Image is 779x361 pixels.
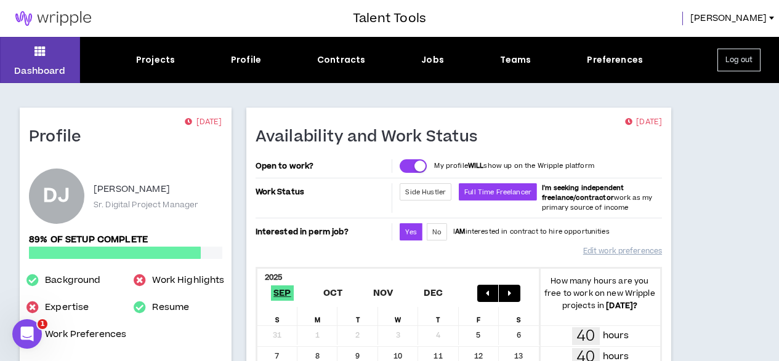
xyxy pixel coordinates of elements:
[453,227,610,237] p: I interested in contract to hire opportunities
[29,169,84,224] div: Devonya J.
[256,127,487,147] h1: Availability and Work Status
[256,223,390,240] p: Interested in perm job?
[94,199,198,210] p: Sr. Digital Project Manager
[690,12,767,25] span: [PERSON_NAME]
[14,65,65,77] p: Dashboard
[717,49,761,71] button: Log out
[45,327,126,342] a: Work Preferences
[455,227,465,236] strong: AM
[152,273,224,288] a: Work Highlights
[583,240,662,262] a: Edit work preferences
[432,228,442,237] span: No
[405,228,416,237] span: Yes
[45,273,100,288] a: Background
[12,319,42,349] iframe: Intercom live chat
[539,275,660,312] p: How many hours are you free to work on new Wripple projects in
[421,285,446,301] span: Dec
[185,116,222,129] p: [DATE]
[434,161,594,171] p: My profile show up on the Wripple platform
[371,285,396,301] span: Nov
[256,183,390,200] p: Work Status
[265,272,283,283] b: 2025
[418,307,458,325] div: T
[257,307,297,325] div: S
[587,54,643,66] div: Preferences
[29,233,222,247] p: 89% of setup complete
[29,127,91,147] h1: Profile
[231,54,261,66] div: Profile
[152,300,189,315] a: Resume
[136,54,175,66] div: Projects
[256,161,390,171] p: Open to work?
[468,161,484,170] strong: WILL
[38,319,47,329] span: 1
[317,54,365,66] div: Contracts
[499,307,539,325] div: S
[320,285,345,301] span: Oct
[542,183,652,212] span: work as my primary source of income
[405,188,446,197] span: Side Hustler
[421,54,444,66] div: Jobs
[500,54,531,66] div: Teams
[625,116,662,129] p: [DATE]
[43,187,70,205] div: DJ
[378,307,418,325] div: W
[297,307,337,325] div: M
[353,9,426,28] h3: Talent Tools
[337,307,377,325] div: T
[271,285,294,301] span: Sep
[603,329,629,343] p: hours
[542,183,624,202] b: I'm seeking independent freelance/contractor
[606,300,637,311] b: [DATE] ?
[94,182,170,197] p: [PERSON_NAME]
[45,300,89,315] a: Expertise
[459,307,499,325] div: F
